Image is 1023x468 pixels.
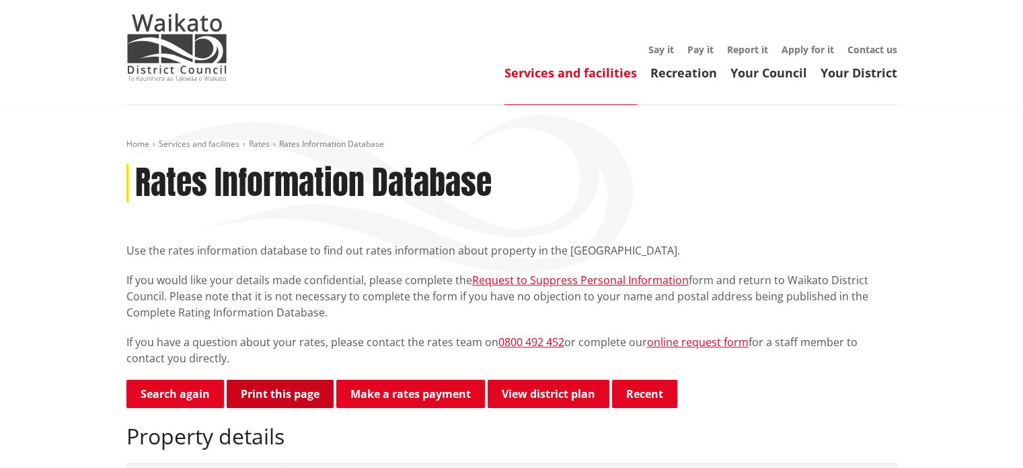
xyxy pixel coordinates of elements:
p: If you would like your details made confidential, please complete the form and return to Waikato ... [126,272,897,321]
a: Rates [249,138,270,149]
a: Say it [648,43,674,56]
a: online request form [647,335,749,349]
a: Apply for it [782,43,834,56]
a: Request to Suppress Personal Information [472,273,689,288]
nav: breadcrumb [126,139,897,150]
a: Contact us [847,43,897,56]
p: If you have a question about your rates, please contact the rates team on or complete our for a s... [126,334,897,366]
button: Print this page [227,380,334,408]
a: Pay it [687,43,714,56]
a: 0800 492 452 [498,335,564,349]
a: Recreation [650,65,717,81]
a: Search again [126,380,224,408]
a: Services and facilities [159,138,239,149]
span: Rates Information Database [279,138,384,149]
img: Waikato District Council - Te Kaunihera aa Takiwaa o Waikato [126,13,227,81]
a: Home [126,138,149,149]
a: Your Council [730,65,807,81]
a: Your District [821,65,897,81]
a: Make a rates payment [336,380,485,408]
p: Use the rates information database to find out rates information about property in the [GEOGRAPHI... [126,242,897,259]
button: Recent [612,380,677,408]
a: Report it [727,43,768,56]
a: View district plan [488,380,609,408]
h1: Rates Information Database [135,164,492,203]
h2: Property details [126,424,897,449]
a: Services and facilities [504,65,637,81]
